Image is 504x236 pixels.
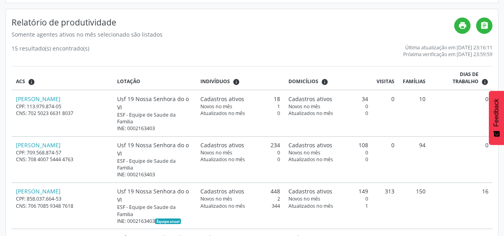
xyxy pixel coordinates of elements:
[288,156,368,163] div: 0
[117,158,192,171] div: ESF - Equipe de Saude da Familia
[200,95,244,103] span: Cadastros ativos
[155,218,181,224] span: Esta é a equipe atual deste Agente
[288,203,368,209] div: 1
[233,78,240,86] i: <div class="text-left"> <div> <strong>Cadastros ativos:</strong> Cadastros que estão vinculados a...
[200,110,280,117] div: 0
[493,99,500,127] span: Feedback
[16,78,25,85] span: ACS
[288,156,333,163] span: Atualizados no mês
[200,149,232,156] span: Novos no mês
[16,149,109,156] div: CPF: 709.568.874-57
[200,103,280,110] div: 1
[429,90,492,136] td: 0
[12,30,454,39] div: Somente agentes ativos no mês selecionado são listados
[16,156,109,163] div: CNS: 708 4007 5444 4763
[288,203,333,209] span: Atualizados no mês
[16,195,109,202] div: CPF: 858.037.664-53
[200,103,232,110] span: Novos no mês
[117,218,192,224] div: INE: 0002163403
[372,137,398,183] td: 0
[200,141,244,149] span: Cadastros ativos
[481,78,488,86] i: Dias em que o(a) ACS fez pelo menos uma visita, ou ficha de cadastro individual ou cadastro domic...
[117,111,192,125] div: ESF - Equipe de Saude da Familia
[200,203,245,209] span: Atualizados no mês
[288,78,318,85] span: Domicílios
[429,183,492,229] td: 16
[200,78,230,85] span: Indivíduos
[372,90,398,136] td: 0
[476,18,492,34] a: 
[117,187,192,204] div: Usf 19 Nossa Senhora do o VI
[28,78,35,86] i: ACSs que estiveram vinculados a uma UBS neste período, mesmo sem produtividade.
[16,95,61,103] a: [PERSON_NAME]
[200,141,280,149] div: 234
[288,195,320,202] span: Novos no mês
[288,141,368,149] div: 108
[403,44,492,51] div: Última atualização em [DATE] 23:16:11
[434,71,479,86] span: Dias de trabalho
[398,90,429,136] td: 10
[372,183,398,229] td: 313
[288,149,320,156] span: Novos no mês
[454,18,471,34] a: print
[288,103,368,110] div: 0
[429,137,492,183] td: 0
[117,95,192,111] div: Usf 19 Nossa Senhora do o VI
[200,156,245,163] span: Atualizados no mês
[117,141,192,158] div: Usf 19 Nossa Senhora do o VI
[321,78,328,86] i: <div class="text-left"> <div> <strong>Cadastros ativos:</strong> Cadastros que estão vinculados a...
[16,187,61,195] a: [PERSON_NAME]
[12,44,89,58] div: 15 resultado(s) encontrado(s)
[200,203,280,209] div: 344
[288,95,368,103] div: 34
[16,203,109,209] div: CNS: 706 7085 9348 7618
[288,149,368,156] div: 0
[117,204,192,217] div: ESF - Equipe de Saude da Familia
[200,95,280,103] div: 18
[200,187,244,195] span: Cadastros ativos
[288,187,332,195] span: Cadastros ativos
[288,110,368,117] div: 0
[200,195,232,202] span: Novos no mês
[288,187,368,195] div: 149
[200,149,280,156] div: 0
[372,66,398,90] th: Visitas
[288,195,368,202] div: 0
[117,171,192,178] div: INE: 0002163403
[398,66,429,90] th: Famílias
[458,21,467,30] i: print
[398,137,429,183] td: 94
[200,156,280,163] div: 0
[480,21,489,30] i: 
[16,141,61,149] a: [PERSON_NAME]
[113,66,196,90] th: Lotação
[16,110,109,117] div: CNS: 702 5023 6631 8037
[398,183,429,229] td: 150
[288,103,320,110] span: Novos no mês
[200,195,280,202] div: 2
[117,125,192,132] div: INE: 0002163403
[288,95,332,103] span: Cadastros ativos
[200,187,280,195] div: 448
[288,141,332,149] span: Cadastros ativos
[16,103,109,110] div: CPF: 113.979.874-05
[200,110,245,117] span: Atualizados no mês
[12,18,454,27] h4: Relatório de produtividade
[288,110,333,117] span: Atualizados no mês
[403,51,492,58] div: Próxima verificação em [DATE] 23:59:59
[489,91,504,145] button: Feedback - Mostrar pesquisa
